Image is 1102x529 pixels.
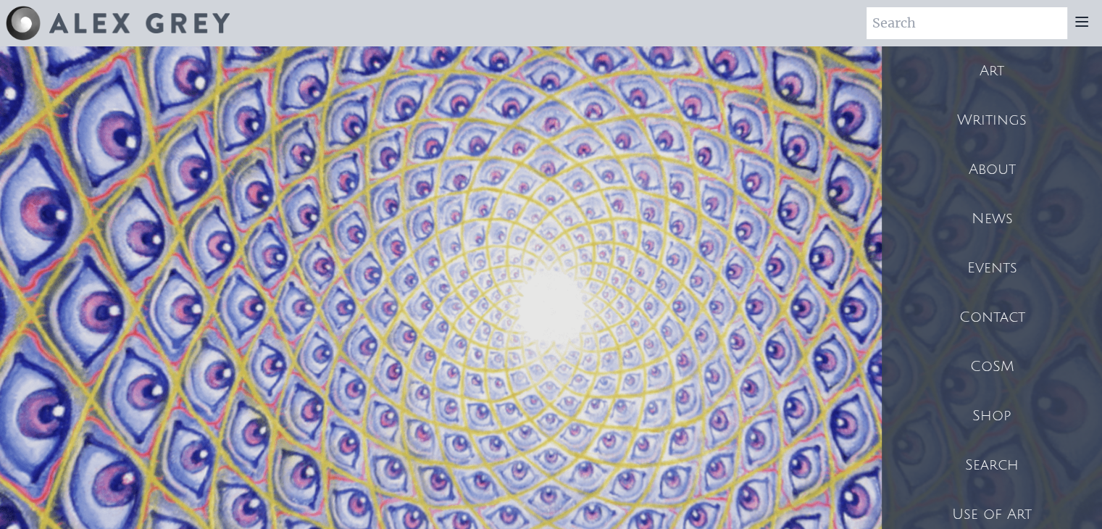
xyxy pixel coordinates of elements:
a: Art [882,46,1102,96]
a: Shop [882,391,1102,441]
a: Writings [882,96,1102,145]
a: Contact [882,293,1102,342]
a: Events [882,243,1102,293]
a: News [882,194,1102,243]
a: About [882,145,1102,194]
input: Search [867,7,1067,39]
a: CoSM [882,342,1102,391]
a: Search [882,441,1102,490]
